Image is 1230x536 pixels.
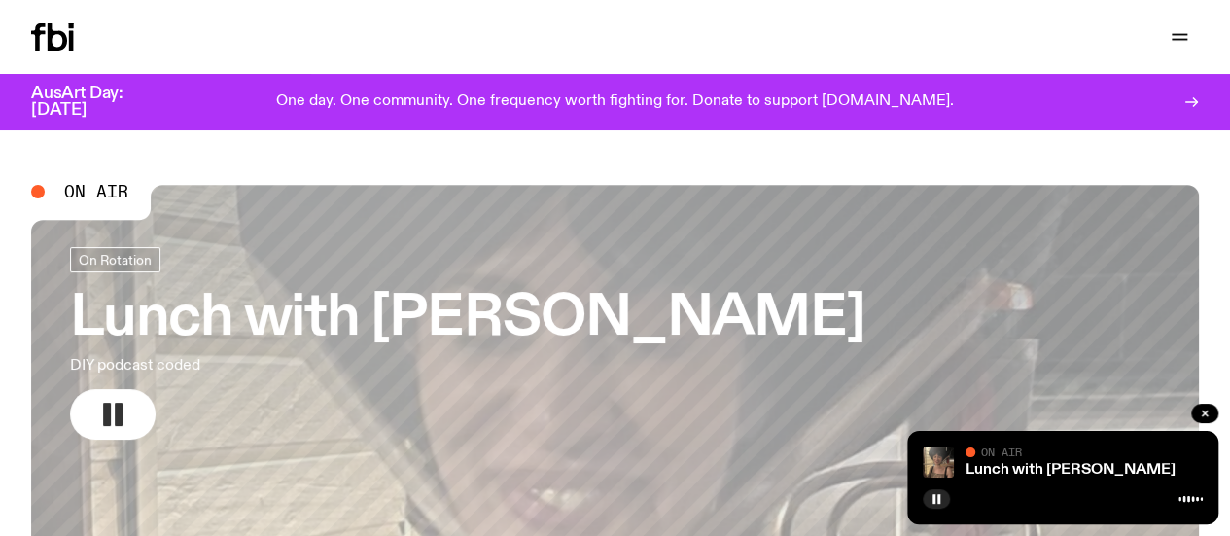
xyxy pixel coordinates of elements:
span: On Air [981,446,1022,458]
span: On Rotation [79,253,152,268]
p: One day. One community. One frequency worth fighting for. Donate to support [DOMAIN_NAME]. [276,93,954,111]
p: DIY podcast coded [70,354,568,377]
a: Lunch with [PERSON_NAME] [966,462,1176,478]
a: Lunch with [PERSON_NAME]DIY podcast coded [70,247,864,440]
h3: AusArt Day: [DATE] [31,86,156,119]
span: On Air [64,183,128,200]
h3: Lunch with [PERSON_NAME] [70,292,864,346]
a: On Rotation [70,247,160,272]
